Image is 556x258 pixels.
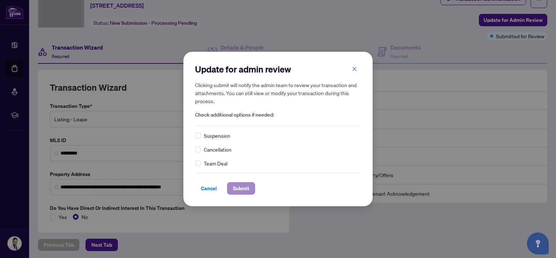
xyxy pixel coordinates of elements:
[204,145,231,153] span: Cancellation
[195,182,223,195] button: Cancel
[227,182,255,195] button: Submit
[204,132,230,140] span: Suspension
[527,232,549,254] button: Open asap
[233,183,249,194] span: Submit
[201,183,217,194] span: Cancel
[195,81,361,105] h5: Clicking submit will notify the admin team to review your transaction and attachments. You can st...
[195,111,361,119] span: Check additional options if needed:
[195,63,361,75] h2: Update for admin review
[204,159,227,167] span: Team Deal
[352,66,357,71] span: close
